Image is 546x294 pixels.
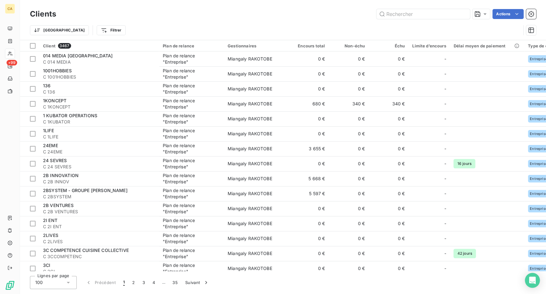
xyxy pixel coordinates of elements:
[163,142,220,155] div: Plan de relance "Entreprise"
[163,202,220,215] div: Plan de relance "Entreprise"
[128,276,138,289] button: 2
[289,201,329,216] td: 0 €
[329,96,369,111] td: 340 €
[289,96,329,111] td: 680 €
[228,146,272,151] span: Miangaly RAKOTOBE
[289,51,329,66] td: 0 €
[163,43,220,48] div: Plan de relance
[5,280,15,290] img: Logo LeanPay
[329,126,369,141] td: 0 €
[163,83,220,95] div: Plan de relance "Entreprise"
[369,171,408,186] td: 0 €
[228,221,272,226] span: Miangaly RAKOTOBE
[43,143,58,148] span: 24EME
[43,268,155,275] span: C 3CI
[35,279,43,286] span: 100
[369,126,408,141] td: 0 €
[43,179,155,185] span: C 2B INNOV
[43,164,155,170] span: C 24 SEVRES
[329,246,369,261] td: 0 €
[43,253,155,260] span: C 3CCOMPETENC
[58,43,71,49] span: 3467
[289,111,329,126] td: 0 €
[444,101,446,107] span: -
[163,157,220,170] div: Plan de relance "Entreprise"
[369,231,408,246] td: 0 €
[453,159,475,168] span: 16 jours
[43,113,97,118] span: 1 KUBATOR OPERATIONS
[159,277,169,287] span: …
[289,126,329,141] td: 0 €
[163,53,220,65] div: Plan de relance "Entreprise"
[289,261,329,276] td: 0 €
[43,263,50,268] span: 3CI
[123,279,125,286] span: 1
[444,176,446,182] span: -
[289,186,329,201] td: 5 597 €
[369,261,408,276] td: 0 €
[43,248,129,253] span: 3C COMPETENCE CUISINE COLLECTIVE
[369,51,408,66] td: 0 €
[228,191,272,196] span: Miangaly RAKOTOBE
[289,156,329,171] td: 0 €
[228,101,272,106] span: Miangaly RAKOTOBE
[43,83,51,88] span: 136
[163,217,220,230] div: Plan de relance "Entreprise"
[369,186,408,201] td: 0 €
[163,128,220,140] div: Plan de relance "Entreprise"
[329,231,369,246] td: 0 €
[289,81,329,96] td: 0 €
[43,218,57,223] span: 2I ENT
[30,25,89,35] button: [GEOGRAPHIC_DATA]
[444,220,446,227] span: -
[228,266,272,271] span: Miangaly RAKOTOBE
[43,53,113,58] span: 014 MEDIA [GEOGRAPHIC_DATA]
[372,43,405,48] div: Échu
[228,86,272,91] span: Miangaly RAKOTOBE
[444,86,446,92] span: -
[228,131,272,136] span: Miangaly RAKOTOBE
[139,276,149,289] button: 3
[43,224,155,230] span: C 2I ENT
[329,186,369,201] td: 0 €
[169,276,181,289] button: 35
[329,66,369,81] td: 0 €
[329,111,369,126] td: 0 €
[97,25,125,35] button: Filtrer
[228,161,272,166] span: Miangaly RAKOTOBE
[30,8,56,20] h3: Clients
[163,113,220,125] div: Plan de relance "Entreprise"
[289,231,329,246] td: 0 €
[525,273,540,288] div: Open Intercom Messenger
[453,43,520,48] div: Délai moyen de paiement
[43,188,128,193] span: 2BSYSTEM - GROUPE [PERSON_NAME]
[369,156,408,171] td: 0 €
[444,190,446,197] span: -
[43,149,155,155] span: C 24EME
[149,276,159,289] button: 4
[329,201,369,216] td: 0 €
[43,119,155,125] span: C 1KUBATOR
[228,206,272,211] span: Miangaly RAKOTOBE
[82,276,119,289] button: Précédent
[444,116,446,122] span: -
[444,205,446,212] span: -
[289,246,329,261] td: 0 €
[228,236,272,241] span: Miangaly RAKOTOBE
[369,246,408,261] td: 0 €
[329,141,369,156] td: 0 €
[369,81,408,96] td: 0 €
[228,116,272,121] span: Miangaly RAKOTOBE
[43,43,56,48] span: Client
[329,171,369,186] td: 0 €
[43,89,155,95] span: C 136
[444,146,446,152] span: -
[369,66,408,81] td: 0 €
[163,187,220,200] div: Plan de relance "Entreprise"
[163,232,220,245] div: Plan de relance "Entreprise"
[43,74,155,80] span: C 1001HOBBIES
[444,71,446,77] span: -
[453,249,476,258] span: 42 jours
[43,134,155,140] span: C 1LIFE
[163,172,220,185] div: Plan de relance "Entreprise"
